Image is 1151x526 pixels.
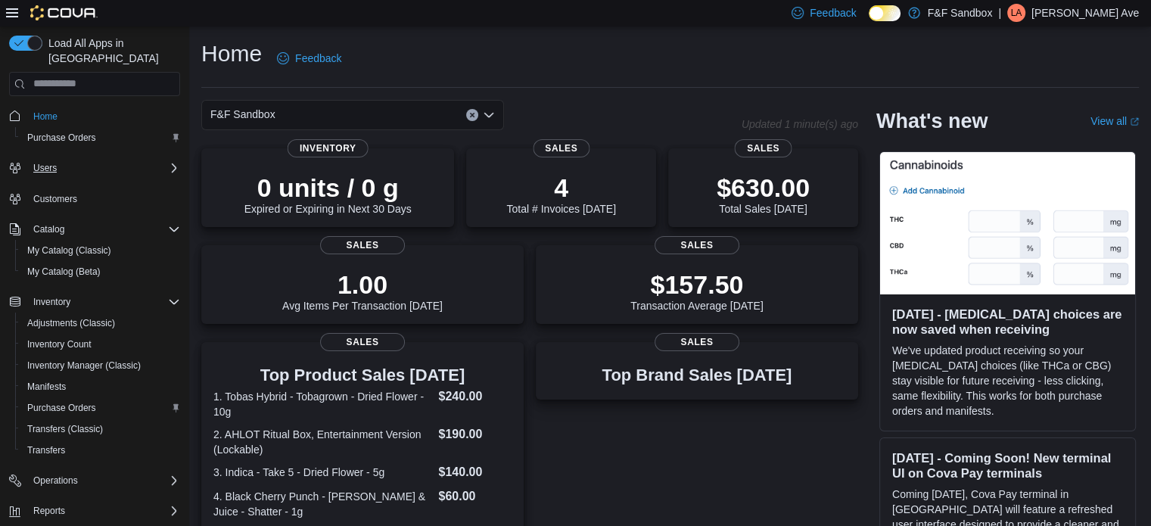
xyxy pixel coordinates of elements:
span: Transfers (Classic) [27,423,103,435]
button: Clear input [466,109,478,121]
h3: [DATE] - [MEDICAL_DATA] choices are now saved when receiving [892,307,1123,337]
h3: [DATE] - Coming Soon! New terminal UI on Cova Pay terminals [892,450,1123,481]
span: Purchase Orders [21,399,180,417]
button: Reports [27,502,71,520]
h3: Top Brand Sales [DATE] [602,366,792,384]
a: My Catalog (Beta) [21,263,107,281]
button: Adjustments (Classic) [15,313,186,334]
a: My Catalog (Classic) [21,241,117,260]
input: Dark Mode [869,5,901,21]
button: Open list of options [483,109,495,121]
span: Inventory Count [27,338,92,350]
span: My Catalog (Beta) [27,266,101,278]
a: Home [27,107,64,126]
span: Home [27,107,180,126]
div: Total # Invoices [DATE] [506,173,615,215]
p: [PERSON_NAME] Ave [1031,4,1139,22]
p: $157.50 [630,269,764,300]
p: We've updated product receiving so your [MEDICAL_DATA] choices (like THCa or CBG) stay visible fo... [892,343,1123,419]
a: Inventory Manager (Classic) [21,356,147,375]
button: Users [3,157,186,179]
a: Inventory Count [21,335,98,353]
button: Inventory Manager (Classic) [15,355,186,376]
button: Catalog [3,219,186,240]
p: Updated 1 minute(s) ago [742,118,858,130]
div: Leila Ave [1007,4,1025,22]
p: $630.00 [717,173,810,203]
p: 1.00 [282,269,443,300]
h3: Top Product Sales [DATE] [213,366,512,384]
span: Users [27,159,180,177]
span: Inventory [33,296,70,308]
p: 0 units / 0 g [244,173,412,203]
p: | [998,4,1001,22]
button: Operations [27,472,84,490]
a: Customers [27,190,83,208]
span: Operations [33,475,78,487]
dt: 4. Black Cherry Punch - [PERSON_NAME] & Juice - Shatter - 1g [213,489,432,519]
span: Load All Apps in [GEOGRAPHIC_DATA] [42,36,180,66]
span: F&F Sandbox [210,105,275,123]
h2: What's new [876,109,988,133]
a: View allExternal link [1090,115,1139,127]
span: Catalog [33,223,64,235]
div: Transaction Average [DATE] [630,269,764,312]
dt: 2. AHLOT Ritual Box, Entertainment Version (Lockable) [213,427,432,457]
span: Inventory Manager (Classic) [21,356,180,375]
span: Inventory Manager (Classic) [27,359,141,372]
button: Manifests [15,376,186,397]
span: Feedback [810,5,856,20]
span: Transfers [27,444,65,456]
span: Operations [27,472,180,490]
dd: $190.00 [438,425,511,444]
dt: 1. Tobas Hybrid - Tobagrown - Dried Flower - 10g [213,389,432,419]
button: Purchase Orders [15,397,186,419]
button: Inventory [3,291,186,313]
dd: $60.00 [438,487,511,506]
a: Manifests [21,378,72,396]
span: Inventory Count [21,335,180,353]
span: Sales [320,236,405,254]
span: Inventory [288,139,369,157]
span: Sales [320,333,405,351]
a: Feedback [271,43,347,73]
span: Purchase Orders [27,132,96,144]
button: My Catalog (Classic) [15,240,186,261]
span: Purchase Orders [21,129,180,147]
span: Feedback [295,51,341,66]
span: Reports [33,505,65,517]
button: Reports [3,500,186,521]
span: Adjustments (Classic) [27,317,115,329]
a: Transfers [21,441,71,459]
h1: Home [201,39,262,69]
span: Home [33,110,58,123]
span: Reports [27,502,180,520]
span: Transfers (Classic) [21,420,180,438]
a: Purchase Orders [21,129,102,147]
button: My Catalog (Beta) [15,261,186,282]
a: Adjustments (Classic) [21,314,121,332]
span: Customers [27,189,180,208]
span: Sales [655,333,739,351]
dt: 3. Indica - Take 5 - Dried Flower - 5g [213,465,432,480]
button: Home [3,105,186,127]
span: Purchase Orders [27,402,96,414]
span: Manifests [27,381,66,393]
button: Customers [3,188,186,210]
a: Purchase Orders [21,399,102,417]
p: 4 [506,173,615,203]
button: Purchase Orders [15,127,186,148]
button: Operations [3,470,186,491]
button: Transfers (Classic) [15,419,186,440]
div: Avg Items Per Transaction [DATE] [282,269,443,312]
span: My Catalog (Beta) [21,263,180,281]
span: Sales [533,139,589,157]
div: Total Sales [DATE] [717,173,810,215]
dd: $240.00 [438,387,511,406]
button: Users [27,159,63,177]
span: My Catalog (Classic) [21,241,180,260]
button: Catalog [27,220,70,238]
button: Transfers [15,440,186,461]
span: Dark Mode [869,21,869,22]
span: Transfers [21,441,180,459]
